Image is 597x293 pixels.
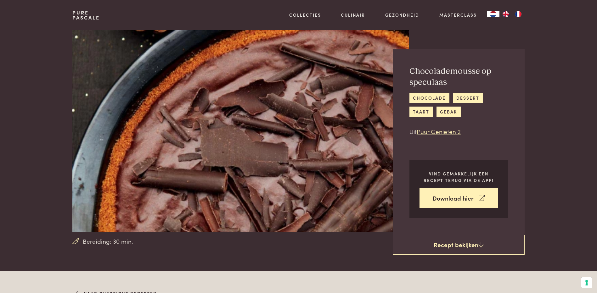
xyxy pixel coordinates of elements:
[581,277,592,288] button: Uw voorkeuren voor toestemming voor trackingtechnologieën
[499,11,525,17] ul: Language list
[439,12,477,18] a: Masterclass
[72,10,100,20] a: PurePascale
[417,127,461,135] a: Puur Genieten 2
[420,188,498,208] a: Download hier
[512,11,525,17] a: FR
[393,235,525,255] a: Recept bekijken
[409,107,433,117] a: taart
[499,11,512,17] a: EN
[83,237,133,246] span: Bereiding: 30 min.
[385,12,419,18] a: Gezondheid
[409,93,449,103] a: chocolade
[436,107,461,117] a: gebak
[289,12,321,18] a: Collecties
[409,127,508,136] p: Uit
[341,12,365,18] a: Culinair
[487,11,499,17] div: Language
[409,66,508,88] h2: Chocolademousse op speculaas
[453,93,483,103] a: dessert
[487,11,499,17] a: NL
[420,170,498,183] p: Vind gemakkelijk een recept terug via de app!
[487,11,525,17] aside: Language selected: Nederlands
[72,30,409,232] img: Chocolademousse op speculaas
